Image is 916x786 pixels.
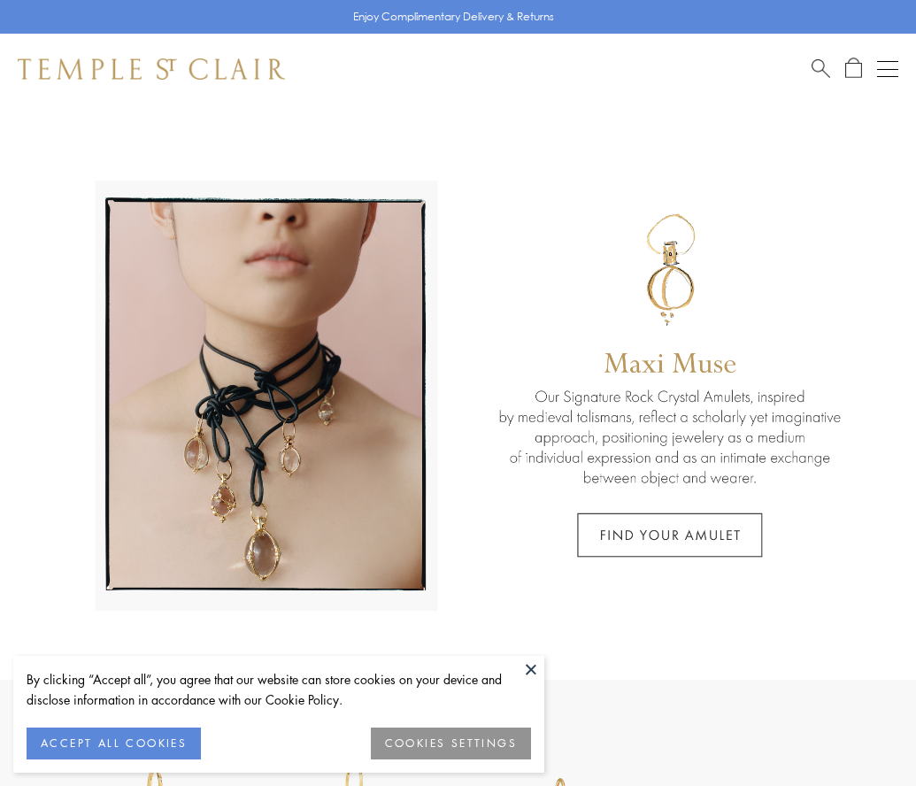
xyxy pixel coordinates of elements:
button: ACCEPT ALL COOKIES [27,728,201,759]
button: COOKIES SETTINGS [371,728,531,759]
p: Enjoy Complimentary Delivery & Returns [353,8,554,26]
button: Open navigation [877,58,898,80]
img: Temple St. Clair [18,58,285,80]
a: Search [812,58,830,80]
a: Open Shopping Bag [845,58,862,80]
div: By clicking “Accept all”, you agree that our website can store cookies on your device and disclos... [27,669,531,710]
